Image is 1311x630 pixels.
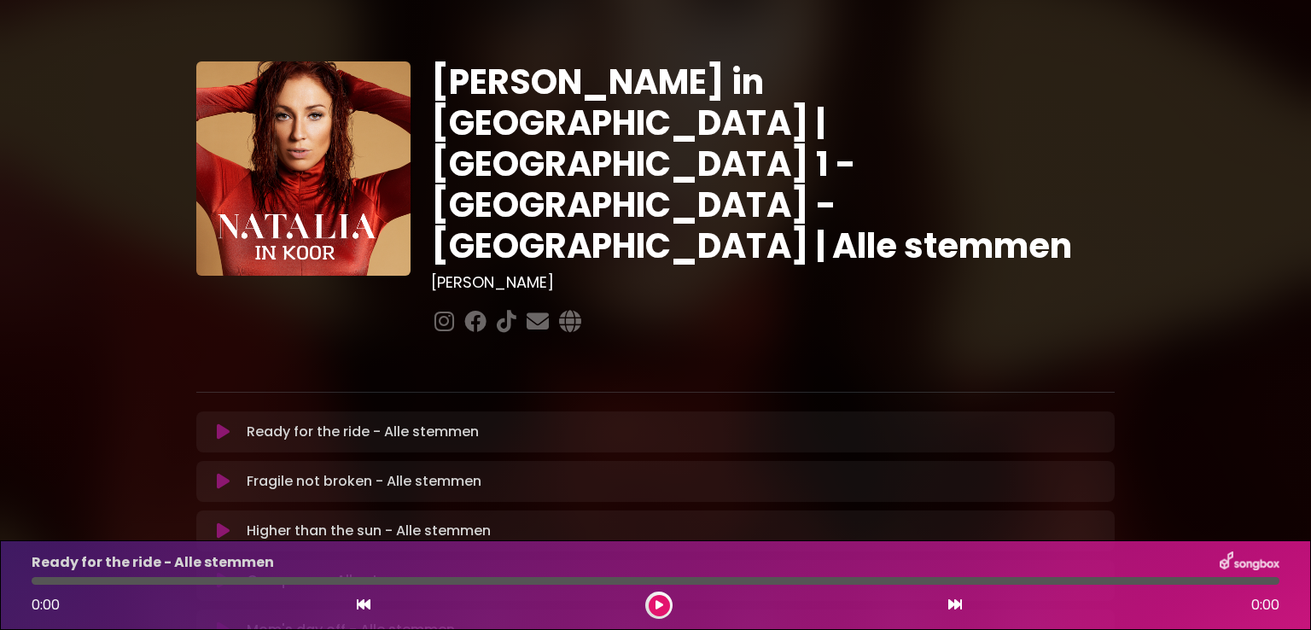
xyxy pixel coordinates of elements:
[247,521,491,541] p: Higher than the sun - Alle stemmen
[196,61,411,276] img: YTVS25JmS9CLUqXqkEhs
[247,471,481,492] p: Fragile not broken - Alle stemmen
[1251,595,1279,615] span: 0:00
[247,422,479,442] p: Ready for the ride - Alle stemmen
[431,273,1115,292] h3: [PERSON_NAME]
[431,61,1115,266] h1: [PERSON_NAME] in [GEOGRAPHIC_DATA] | [GEOGRAPHIC_DATA] 1 - [GEOGRAPHIC_DATA] - [GEOGRAPHIC_DATA] ...
[32,595,60,615] span: 0:00
[32,552,274,573] p: Ready for the ride - Alle stemmen
[1220,551,1279,574] img: songbox-logo-white.png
